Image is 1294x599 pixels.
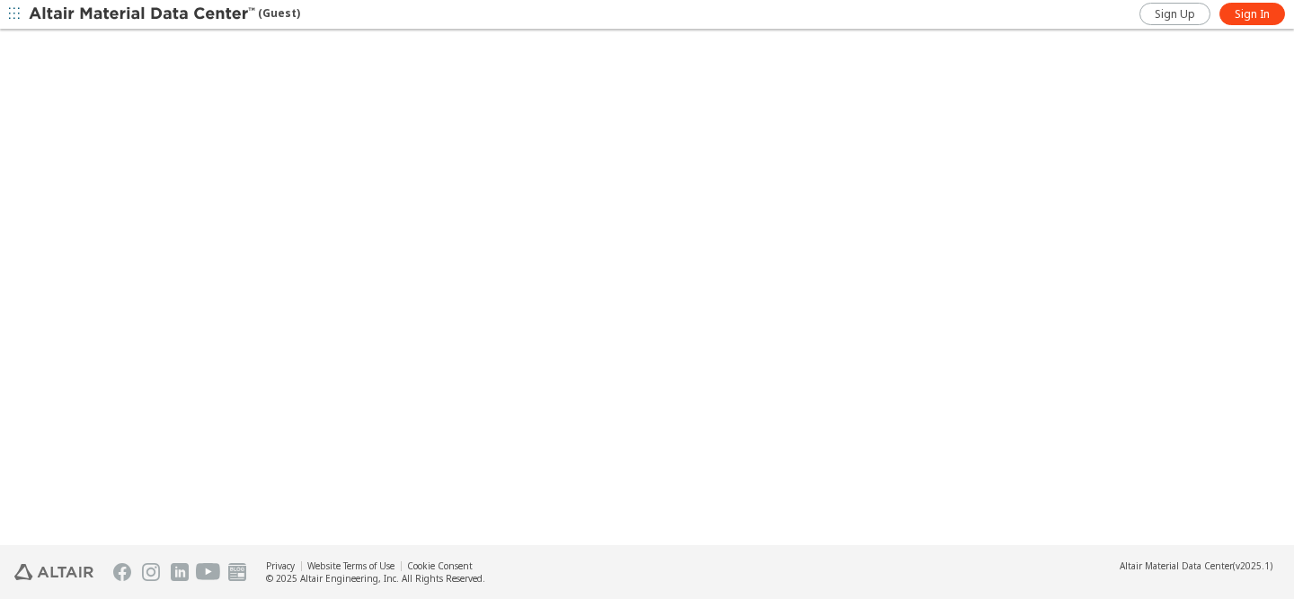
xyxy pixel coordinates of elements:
[1219,3,1285,25] a: Sign In
[29,5,258,23] img: Altair Material Data Center
[1139,3,1210,25] a: Sign Up
[1120,559,1233,572] span: Altair Material Data Center
[29,5,300,23] div: (Guest)
[1235,7,1270,22] span: Sign In
[266,559,295,572] a: Privacy
[14,564,93,580] img: Altair Engineering
[266,572,485,585] div: © 2025 Altair Engineering, Inc. All Rights Reserved.
[407,559,473,572] a: Cookie Consent
[307,559,394,572] a: Website Terms of Use
[1120,559,1272,572] div: (v2025.1)
[1155,7,1195,22] span: Sign Up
